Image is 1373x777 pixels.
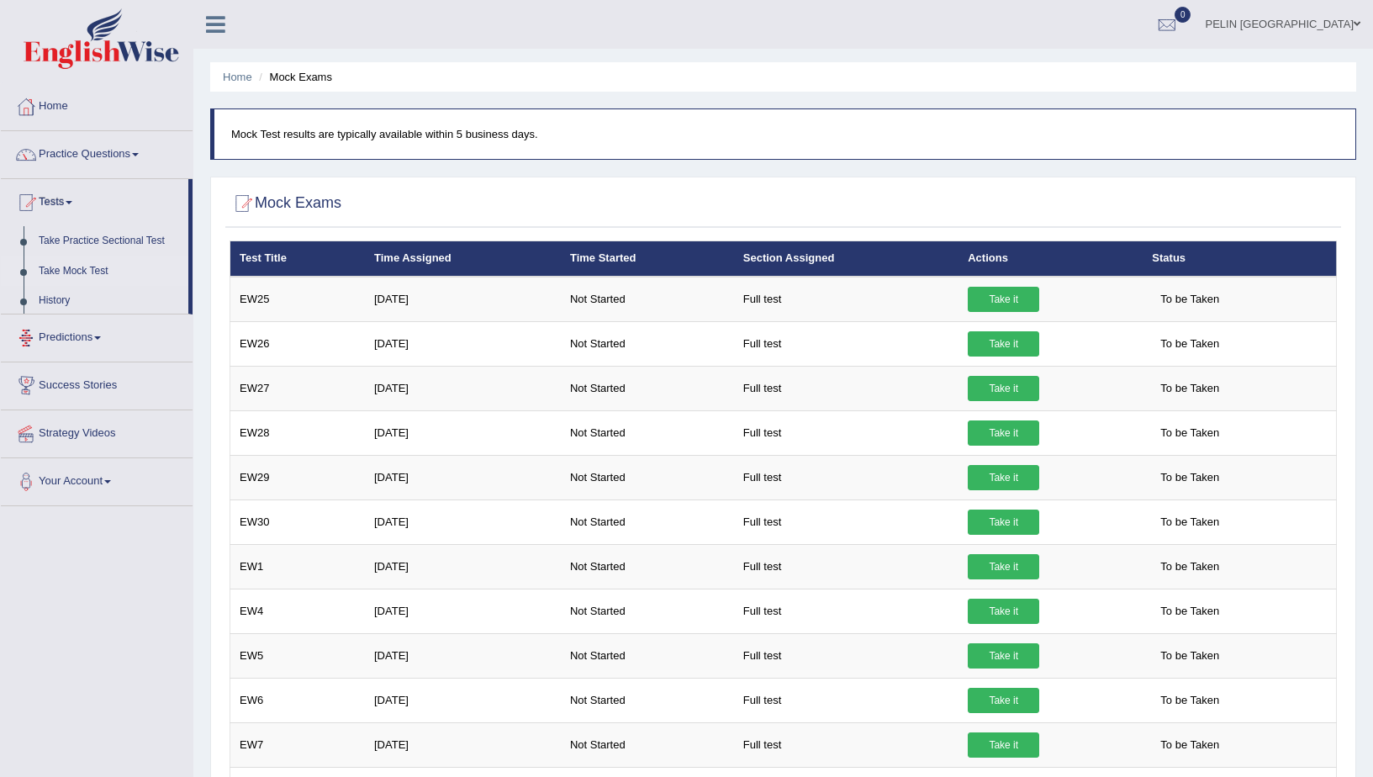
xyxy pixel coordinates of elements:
[365,678,561,722] td: [DATE]
[734,241,958,277] th: Section Assigned
[1,410,193,452] a: Strategy Videos
[968,599,1039,624] a: Take it
[1152,688,1228,713] span: To be Taken
[734,321,958,366] td: Full test
[561,277,734,322] td: Not Started
[230,321,366,366] td: EW26
[968,510,1039,535] a: Take it
[230,589,366,633] td: EW4
[1152,643,1228,669] span: To be Taken
[1152,376,1228,401] span: To be Taken
[365,589,561,633] td: [DATE]
[1152,510,1228,535] span: To be Taken
[734,410,958,455] td: Full test
[968,420,1039,446] a: Take it
[230,410,366,455] td: EW28
[230,678,366,722] td: EW6
[231,126,1339,142] p: Mock Test results are typically available within 5 business days.
[1152,554,1228,579] span: To be Taken
[365,321,561,366] td: [DATE]
[561,499,734,544] td: Not Started
[255,69,332,85] li: Mock Exams
[734,455,958,499] td: Full test
[230,544,366,589] td: EW1
[1152,599,1228,624] span: To be Taken
[958,241,1143,277] th: Actions
[230,241,366,277] th: Test Title
[1,83,193,125] a: Home
[31,256,188,287] a: Take Mock Test
[561,722,734,767] td: Not Started
[223,71,252,83] a: Home
[1152,287,1228,312] span: To be Taken
[1,179,188,221] a: Tests
[968,554,1039,579] a: Take it
[365,722,561,767] td: [DATE]
[230,191,341,216] h2: Mock Exams
[561,589,734,633] td: Not Started
[230,277,366,322] td: EW25
[365,499,561,544] td: [DATE]
[968,331,1039,357] a: Take it
[1152,420,1228,446] span: To be Taken
[734,678,958,722] td: Full test
[561,455,734,499] td: Not Started
[230,499,366,544] td: EW30
[1152,465,1228,490] span: To be Taken
[561,321,734,366] td: Not Started
[968,465,1039,490] a: Take it
[968,688,1039,713] a: Take it
[561,633,734,678] td: Not Started
[230,455,366,499] td: EW29
[365,277,561,322] td: [DATE]
[734,633,958,678] td: Full test
[1,458,193,500] a: Your Account
[31,226,188,256] a: Take Practice Sectional Test
[230,366,366,410] td: EW27
[31,286,188,316] a: History
[734,499,958,544] td: Full test
[230,633,366,678] td: EW5
[734,544,958,589] td: Full test
[968,376,1039,401] a: Take it
[1175,7,1191,23] span: 0
[968,287,1039,312] a: Take it
[1,131,193,173] a: Practice Questions
[734,589,958,633] td: Full test
[968,643,1039,669] a: Take it
[734,722,958,767] td: Full test
[968,732,1039,758] a: Take it
[230,722,366,767] td: EW7
[1,314,193,357] a: Predictions
[1152,732,1228,758] span: To be Taken
[365,241,561,277] th: Time Assigned
[1,362,193,404] a: Success Stories
[561,678,734,722] td: Not Started
[561,410,734,455] td: Not Started
[734,366,958,410] td: Full test
[1152,331,1228,357] span: To be Taken
[365,366,561,410] td: [DATE]
[734,277,958,322] td: Full test
[365,455,561,499] td: [DATE]
[365,633,561,678] td: [DATE]
[365,544,561,589] td: [DATE]
[561,544,734,589] td: Not Started
[561,366,734,410] td: Not Started
[561,241,734,277] th: Time Started
[1143,241,1336,277] th: Status
[365,410,561,455] td: [DATE]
